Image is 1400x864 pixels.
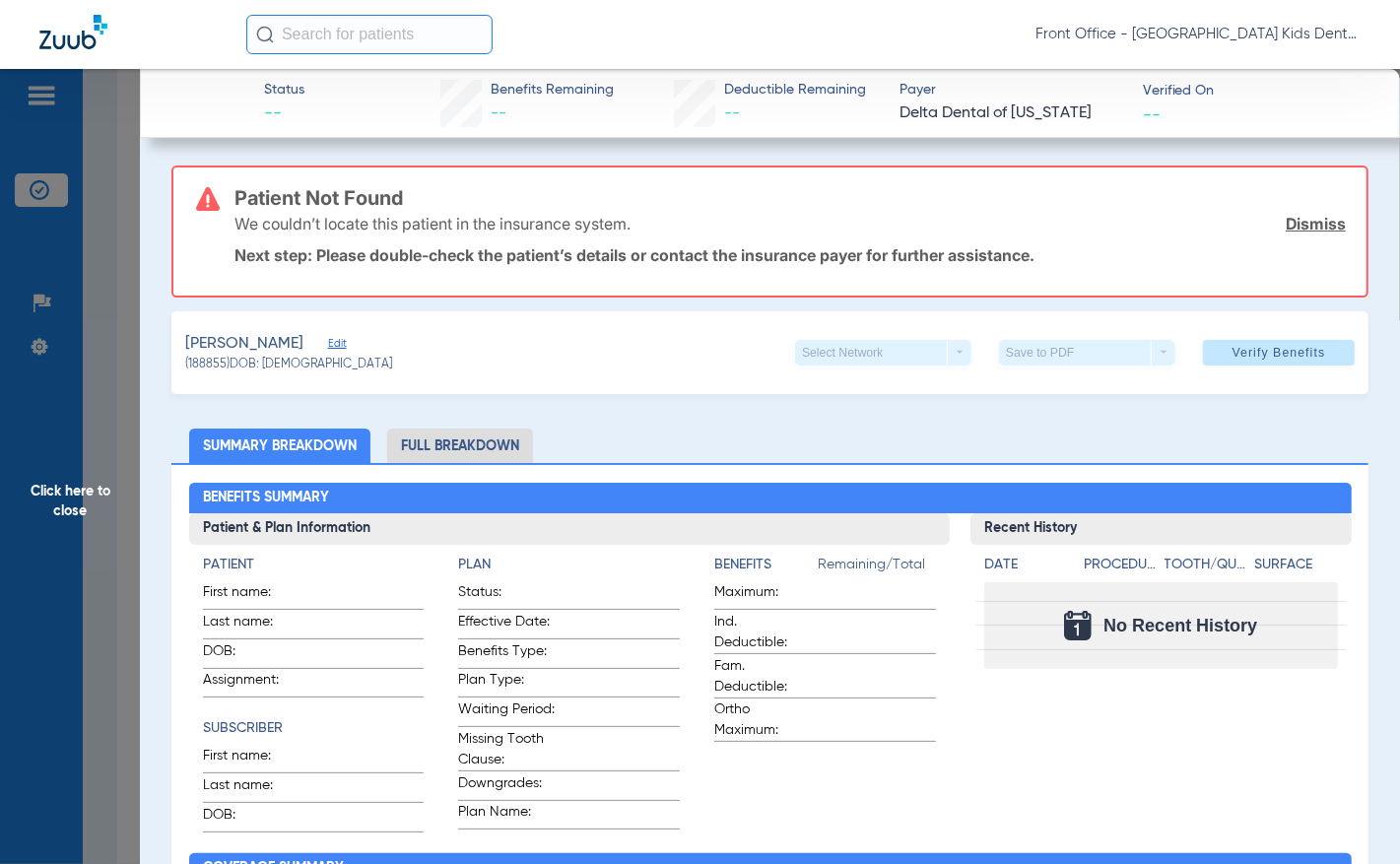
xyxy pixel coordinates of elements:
[714,656,811,698] span: Fam. Deductible:
[1233,345,1326,361] span: Verify Benefits
[203,670,300,697] span: Assignment:
[387,429,533,463] li: Full Breakdown
[984,555,1067,575] h4: Date
[458,582,555,609] span: Status:
[39,15,107,49] img: Zuub Logo
[714,555,818,582] app-breakdown-title: Benefits
[714,555,818,575] h4: Benefits
[203,805,300,831] span: DOB:
[203,746,300,772] span: First name:
[714,699,811,741] span: Ortho Maximum:
[714,612,811,653] span: Ind. Deductible:
[970,513,1351,545] h3: Recent History
[900,101,1125,126] span: Delta Dental of [US_STATE]
[458,641,555,668] span: Benefits Type:
[185,332,303,357] span: [PERSON_NAME]
[234,188,1346,208] h3: Patient Not Found
[491,80,614,100] span: Benefits Remaining
[189,483,1352,514] h2: Benefits Summary
[256,26,274,43] img: Search Icon
[328,337,346,356] span: Edit
[196,187,220,211] img: error-icon
[458,555,680,575] h4: Plan
[724,105,740,121] span: --
[185,357,392,374] span: (188855) DOB: [DEMOGRAPHIC_DATA]
[264,80,304,100] span: Status
[1064,611,1092,640] img: Calendar
[458,773,555,800] span: Downgrades:
[1084,555,1157,575] h4: Procedure
[1165,555,1247,575] h4: Tooth/Quad
[1103,616,1257,635] span: No Recent History
[189,429,370,463] li: Summary Breakdown
[458,612,555,638] span: Effective Date:
[203,641,300,668] span: DOB:
[203,612,300,638] span: Last name:
[1035,25,1361,44] span: Front Office - [GEOGRAPHIC_DATA] Kids Dental
[1254,555,1337,582] app-breakdown-title: Surface
[246,15,493,54] input: Search for patients
[264,101,304,126] span: --
[818,555,936,582] span: Remaining/Total
[458,699,555,726] span: Waiting Period:
[458,670,555,697] span: Plan Type:
[203,582,300,609] span: First name:
[1254,555,1337,575] h4: Surface
[203,555,425,575] h4: Patient
[724,80,866,100] span: Deductible Remaining
[1165,555,1247,582] app-breakdown-title: Tooth/Quad
[458,802,555,829] span: Plan Name:
[714,582,811,609] span: Maximum:
[458,729,555,770] span: Missing Tooth Clause:
[1143,103,1161,124] span: --
[189,513,951,545] h3: Patient & Plan Information
[234,245,1346,265] p: Next step: Please double-check the patient’s details or contact the insurance payer for further a...
[1084,555,1157,582] app-breakdown-title: Procedure
[984,555,1067,582] app-breakdown-title: Date
[1301,769,1400,864] iframe: Chat Widget
[203,718,425,739] h4: Subscriber
[1143,81,1368,101] span: Verified On
[1203,340,1355,366] button: Verify Benefits
[900,80,1125,100] span: Payer
[1286,214,1346,233] a: Dismiss
[234,214,631,233] p: We couldn’t locate this patient in the insurance system.
[491,105,506,121] span: --
[203,775,300,802] span: Last name:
